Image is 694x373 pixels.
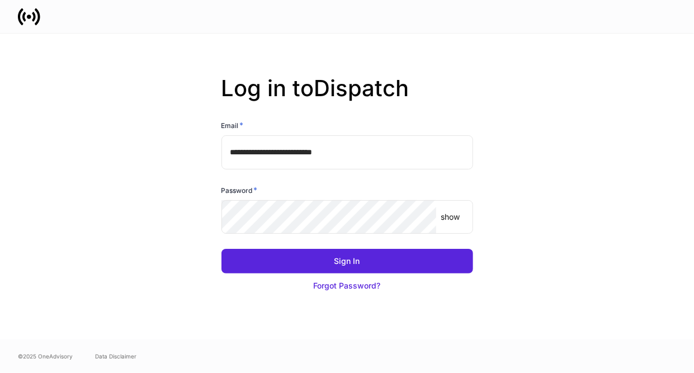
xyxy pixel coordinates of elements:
[221,185,258,196] h6: Password
[334,256,360,267] div: Sign In
[221,273,473,298] button: Forgot Password?
[18,352,73,361] span: © 2025 OneAdvisory
[314,280,381,291] div: Forgot Password?
[95,352,136,361] a: Data Disclaimer
[221,120,244,131] h6: Email
[441,211,460,223] p: show
[221,75,473,120] h2: Log in to Dispatch
[221,249,473,273] button: Sign In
